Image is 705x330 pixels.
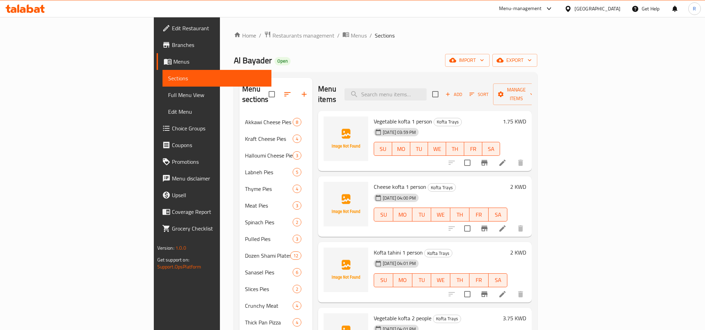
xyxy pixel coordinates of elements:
button: Branch-specific-item [476,154,493,171]
span: SU [377,210,390,220]
span: SA [491,275,505,285]
li: / [337,31,340,40]
span: Labneh Pies [245,168,293,176]
span: R [693,5,696,13]
button: WE [428,142,446,156]
span: Slices Pies [245,285,293,293]
span: FR [472,210,486,220]
button: delete [512,154,529,171]
button: WE [431,273,450,287]
span: Thyme Pies [245,185,293,193]
nav: breadcrumb [234,31,537,40]
span: MO [396,275,410,285]
span: Dozen Shami Plates [245,251,290,260]
span: Choice Groups [172,124,266,132]
span: WE [434,210,447,220]
div: Kraft Cheese Pies4 [239,130,312,147]
button: FR [469,208,489,222]
span: Open [275,58,291,64]
span: TU [415,275,429,285]
div: items [293,151,301,160]
div: Spinach Pies2 [239,214,312,231]
span: Vegetable kofta 2 people [374,313,431,323]
span: Sort items [465,89,493,100]
button: SA [482,142,500,156]
div: items [293,268,301,276]
div: Kofta Trays [434,118,462,126]
button: MO [393,273,412,287]
div: Akkawi Cheese Pies8 [239,114,312,130]
span: Promotions [172,158,266,166]
span: Pulled Pies [245,235,293,243]
div: Thyme Pies4 [239,180,312,197]
button: Manage items [493,83,540,105]
div: items [293,118,301,126]
span: SU [377,144,389,154]
span: Spinach Pies [245,218,293,226]
span: 3 [293,236,301,242]
span: Manage items [499,86,534,103]
span: export [498,56,532,65]
span: 12 [291,252,301,259]
span: Select section [428,87,443,102]
span: Version: [157,243,174,252]
span: Halloumi Cheese Pies [245,151,293,160]
div: items [293,185,301,193]
span: [DATE] 04:01 PM [380,260,419,267]
span: 4 [293,186,301,192]
button: Sort [468,89,490,100]
a: Sections [163,70,271,87]
span: Kofta Trays [428,184,456,192]
span: import [451,56,484,65]
span: Cheese kofta 1 person [374,182,426,192]
div: Kofta Trays [428,183,456,192]
span: Grocery Checklist [172,224,266,233]
span: Edit Menu [168,107,266,116]
button: TU [410,142,428,156]
div: items [293,301,301,310]
span: Menu disclaimer [172,174,266,183]
button: Add [443,89,465,100]
span: Akkawi Cheese Pies [245,118,293,126]
span: [DATE] 04:00 PM [380,195,419,201]
a: Coupons [157,137,271,153]
li: / [370,31,372,40]
input: search [344,88,427,100]
span: Sanasel Pies [245,268,293,276]
div: Dozen Shami Plates12 [239,247,312,264]
button: MO [393,208,412,222]
a: Promotions [157,153,271,170]
button: Branch-specific-item [476,220,493,237]
div: items [293,218,301,226]
img: Vegetable kofta 1 person [324,116,368,161]
a: Coverage Report [157,203,271,220]
div: [GEOGRAPHIC_DATA] [575,5,620,13]
span: 2 [293,286,301,292]
img: Cheese kofta 1 person [324,182,368,226]
a: Edit Restaurant [157,20,271,37]
button: SU [374,273,393,287]
span: Restaurants management [272,31,334,40]
a: Branches [157,37,271,53]
span: TU [415,210,429,220]
button: Branch-specific-item [476,286,493,303]
a: Upsell [157,187,271,203]
span: Vegetable kofta 1 person [374,116,432,127]
div: items [293,135,301,143]
button: TH [450,208,469,222]
a: Restaurants management [264,31,334,40]
div: items [293,168,301,176]
span: Sort sections [279,86,296,103]
span: WE [434,275,447,285]
span: TH [453,210,467,220]
a: Menu disclaimer [157,170,271,187]
div: Meat Pies [245,201,293,210]
span: SU [377,275,390,285]
span: Sections [168,74,266,82]
span: SA [491,210,505,220]
button: FR [464,142,482,156]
